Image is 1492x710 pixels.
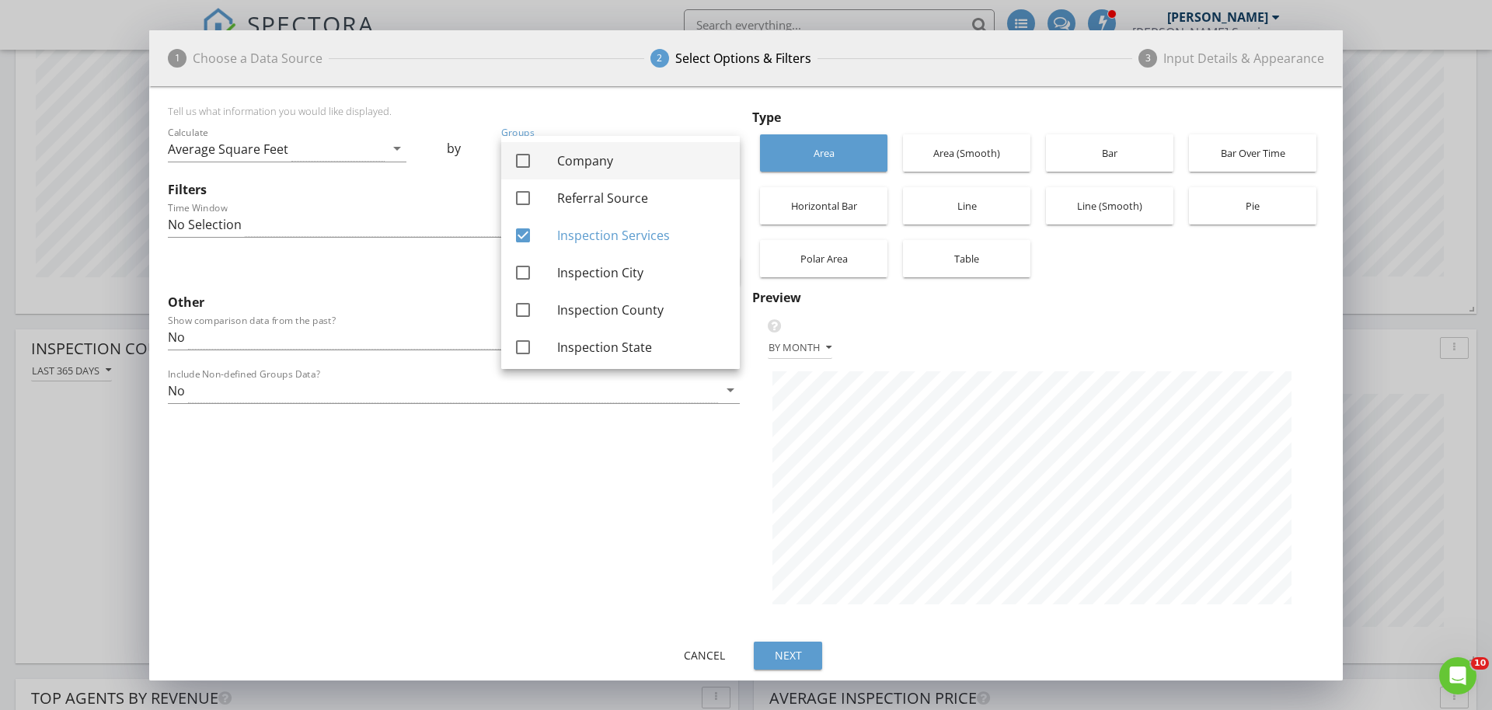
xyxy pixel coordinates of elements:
div: No Selection [168,218,242,231]
div: Tell us what information you would like displayed. [168,105,740,124]
div: By month [769,343,831,353]
div: Pie [1197,187,1309,224]
div: Input Details & Appearance [1163,49,1324,68]
div: Inspection State [557,338,727,357]
div: by [406,124,502,177]
div: Select Options & Filters [675,49,811,68]
div: Area (Smooth) [911,134,1023,172]
div: Cancel [682,647,726,663]
div: Inspection Services [557,226,727,245]
div: Table [911,240,1023,277]
div: Line (Smooth) [1054,187,1166,224]
i: arrow_drop_down [721,381,740,399]
div: Other [168,293,740,311]
span: 10 [1471,657,1489,670]
div: Company [557,151,727,170]
span: 3 [1138,49,1157,68]
div: Average Square Feet [168,142,288,156]
div: Area [768,134,880,172]
div: Choose a Data Source [193,49,322,68]
button: Cancel [670,642,738,670]
div: Bar Over Time [1197,134,1309,172]
div: Type [752,108,1324,127]
div: No [168,384,185,398]
div: Referral Source [557,189,727,207]
div: Inspection County [557,301,727,319]
button: By month [768,338,832,359]
div: Polar Area [768,240,880,277]
div: Bar [1054,134,1166,172]
div: Preview [752,288,1324,307]
i: arrow_drop_down [388,139,406,158]
div: Next [766,647,810,663]
span: 2 [650,49,669,68]
div: Horizontal Bar [768,187,880,224]
iframe: Intercom live chat [1439,657,1476,694]
span: 1 [168,49,186,68]
div: Inspection City [557,263,727,282]
button: Next [754,642,822,670]
div: Line [911,187,1023,224]
div: Filters [168,180,740,199]
div: No [168,330,185,344]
